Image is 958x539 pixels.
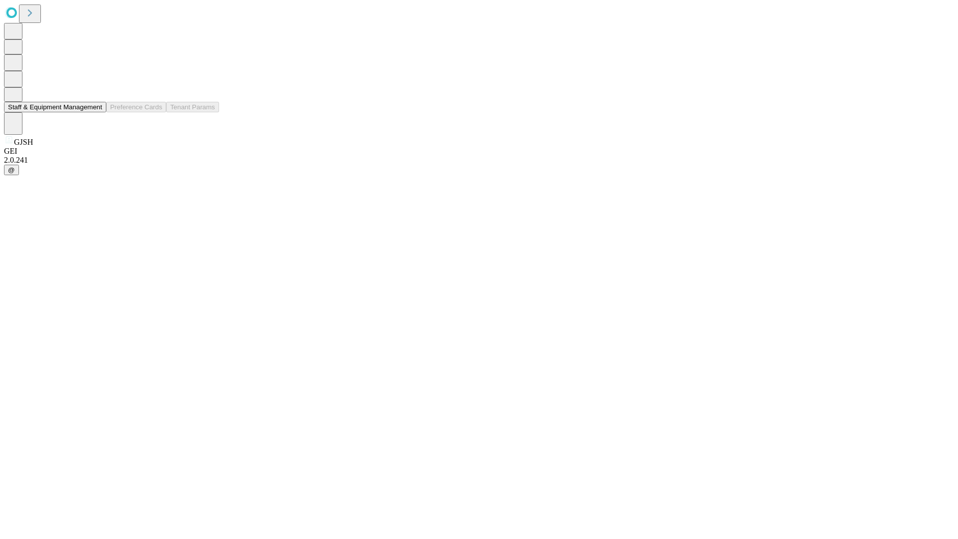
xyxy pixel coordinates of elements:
[14,138,33,146] span: GJSH
[4,102,106,112] button: Staff & Equipment Management
[106,102,166,112] button: Preference Cards
[4,165,19,175] button: @
[8,166,15,174] span: @
[4,147,954,156] div: GEI
[4,156,954,165] div: 2.0.241
[166,102,219,112] button: Tenant Params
